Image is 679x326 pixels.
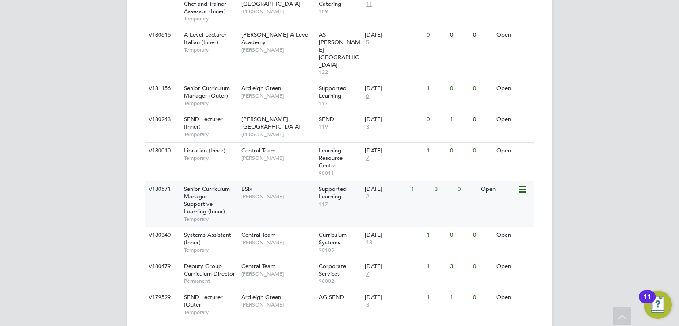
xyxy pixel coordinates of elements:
div: V180243 [146,111,177,128]
span: Senior Curriculum Manager (Outer) [184,84,230,99]
span: 6 [365,92,370,100]
span: 5 [365,39,370,46]
div: 0 [448,80,471,97]
div: 0 [471,227,494,243]
span: Librarian (Inner) [184,147,225,154]
span: A Level Lecturer Italian (Inner) [184,31,227,46]
span: AS - [PERSON_NAME][GEOGRAPHIC_DATA] [319,31,360,68]
span: 2 [365,193,370,201]
span: 122 [319,68,361,76]
span: 119 [319,123,361,130]
span: Temporary [184,15,237,22]
div: Open [494,289,533,306]
div: 0 [424,111,447,128]
span: Senior Curriculum Manager Supportive Learning (Inner) [184,185,230,215]
div: 0 [448,27,471,43]
div: 11 [643,297,651,308]
span: Ardleigh Green [241,293,281,301]
div: V180479 [146,258,177,275]
span: 3 [365,123,370,131]
div: [DATE] [365,294,422,301]
div: 1 [424,80,447,97]
div: V180571 [146,181,177,197]
span: Central Team [241,147,275,154]
div: V180340 [146,227,177,243]
div: 1 [409,181,432,197]
span: 7 [365,155,370,162]
span: 109 [319,8,361,15]
span: Temporary [184,131,237,138]
div: Open [494,111,533,128]
span: Temporary [184,155,237,162]
div: Open [494,227,533,243]
span: 90011 [319,170,361,177]
span: Supported Learning [319,84,347,99]
span: SEND Lecturer (Inner) [184,115,223,130]
div: 3 [432,181,455,197]
div: 1 [424,289,447,306]
span: [PERSON_NAME] [241,193,314,200]
span: [PERSON_NAME] [241,155,314,162]
div: 1 [424,258,447,275]
div: [DATE] [365,147,422,155]
div: V179529 [146,289,177,306]
span: [PERSON_NAME] [241,46,314,53]
span: Systems Assistant (Inner) [184,231,231,246]
span: Central Team [241,231,275,239]
span: Temporary [184,246,237,254]
span: [PERSON_NAME][GEOGRAPHIC_DATA] [241,115,301,130]
button: Open Resource Center, 11 new notifications [644,291,672,319]
div: [DATE] [365,231,422,239]
span: [PERSON_NAME] [241,131,314,138]
span: SEND [319,115,334,123]
div: 0 [471,27,494,43]
span: Temporary [184,46,237,53]
span: 117 [319,100,361,107]
span: Permanent [184,277,237,284]
div: Open [479,181,517,197]
div: 0 [471,143,494,159]
span: Temporary [184,100,237,107]
div: 0 [471,258,494,275]
div: 0 [455,181,478,197]
span: Curriculum Systems [319,231,347,246]
span: Deputy Group Curriculum Director [184,262,235,277]
div: 0 [471,80,494,97]
div: V180010 [146,143,177,159]
span: SEND Lecturer (Outer) [184,293,223,308]
div: Open [494,258,533,275]
div: 1 [448,111,471,128]
span: [PERSON_NAME] [241,301,314,308]
span: Central Team [241,262,275,270]
div: [DATE] [365,186,407,193]
div: [DATE] [365,31,422,39]
div: V180616 [146,27,177,43]
div: [DATE] [365,85,422,92]
div: V181156 [146,80,177,97]
span: [PERSON_NAME] [241,8,314,15]
div: 0 [471,289,494,306]
div: 0 [424,27,447,43]
div: Open [494,27,533,43]
div: 0 [448,143,471,159]
div: 0 [448,227,471,243]
div: [DATE] [365,116,422,123]
div: 3 [448,258,471,275]
span: 90002 [319,277,361,284]
div: 0 [471,111,494,128]
span: Supported Learning [319,185,347,200]
span: 117 [319,201,361,208]
span: AG SEND [319,293,344,301]
span: Temporary [184,309,237,316]
div: 1 [424,227,447,243]
span: Corporate Services [319,262,346,277]
span: [PERSON_NAME] [241,239,314,246]
div: Open [494,143,533,159]
div: Open [494,80,533,97]
span: [PERSON_NAME] A Level Academy [241,31,309,46]
span: 90105 [319,246,361,254]
span: Ardleigh Green [241,84,281,92]
span: 13 [365,239,374,246]
span: BSix [241,185,252,193]
span: Learning Resource Centre [319,147,343,169]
